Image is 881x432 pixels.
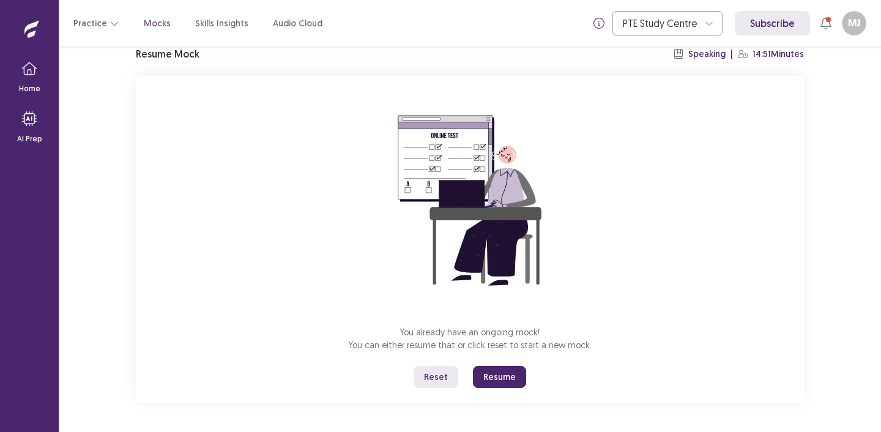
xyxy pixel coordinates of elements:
button: MJ [842,11,866,35]
a: Skills Insights [195,17,248,30]
div: PTE Study Centre [623,12,699,35]
p: Home [19,83,40,94]
p: AI Prep [17,133,42,144]
p: Resume Mock [136,47,199,61]
p: Speaking [688,48,726,61]
button: Practice [73,12,119,34]
button: info [588,12,610,34]
button: Reset [414,366,458,388]
p: You already have an ongoing mock! You can either resume that or click reset to start a new mock. [349,326,592,351]
a: Mocks [144,17,171,30]
p: 14:51 Minutes [753,48,804,61]
p: | [730,48,733,61]
img: attend-mock [360,91,580,311]
a: Subscribe [735,11,810,35]
a: Audio Cloud [273,17,322,30]
button: Resume [473,366,526,388]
